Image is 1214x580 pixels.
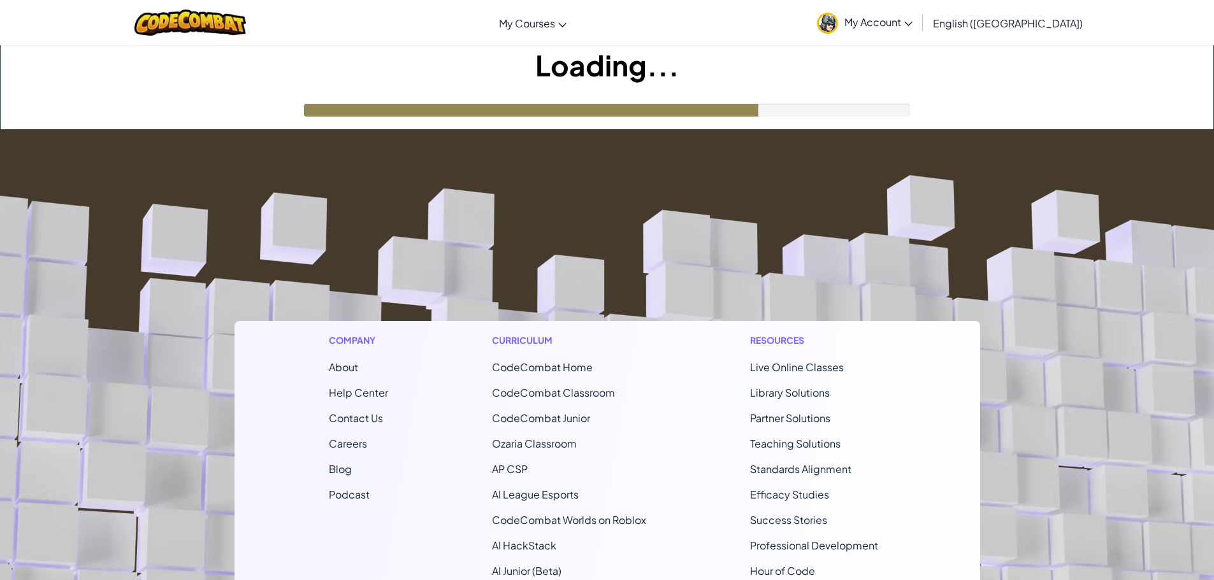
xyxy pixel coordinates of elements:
[492,437,577,450] a: Ozaria Classroom
[329,488,370,501] a: Podcast
[817,13,838,34] img: avatar
[811,3,919,43] a: My Account
[329,411,383,425] span: Contact Us
[329,386,388,399] a: Help Center
[750,334,886,347] h1: Resources
[750,360,844,374] a: Live Online Classes
[492,564,561,577] a: AI Junior (Beta)
[329,334,388,347] h1: Company
[750,437,841,450] a: Teaching Solutions
[329,360,358,374] a: About
[134,10,246,36] img: CodeCombat logo
[492,513,646,527] a: CodeCombat Worlds on Roblox
[844,15,913,29] span: My Account
[927,6,1089,40] a: English ([GEOGRAPHIC_DATA])
[329,462,352,476] a: Blog
[750,411,830,425] a: Partner Solutions
[750,488,829,501] a: Efficacy Studies
[750,564,815,577] a: Hour of Code
[933,17,1083,30] span: English ([GEOGRAPHIC_DATA])
[750,539,878,552] a: Professional Development
[492,539,556,552] a: AI HackStack
[750,462,851,476] a: Standards Alignment
[1,45,1213,85] h1: Loading...
[750,513,827,527] a: Success Stories
[492,462,528,476] a: AP CSP
[493,6,573,40] a: My Courses
[492,334,646,347] h1: Curriculum
[750,386,830,399] a: Library Solutions
[499,17,555,30] span: My Courses
[492,360,593,374] span: CodeCombat Home
[329,437,367,450] a: Careers
[492,386,615,399] a: CodeCombat Classroom
[492,411,590,425] a: CodeCombat Junior
[492,488,579,501] a: AI League Esports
